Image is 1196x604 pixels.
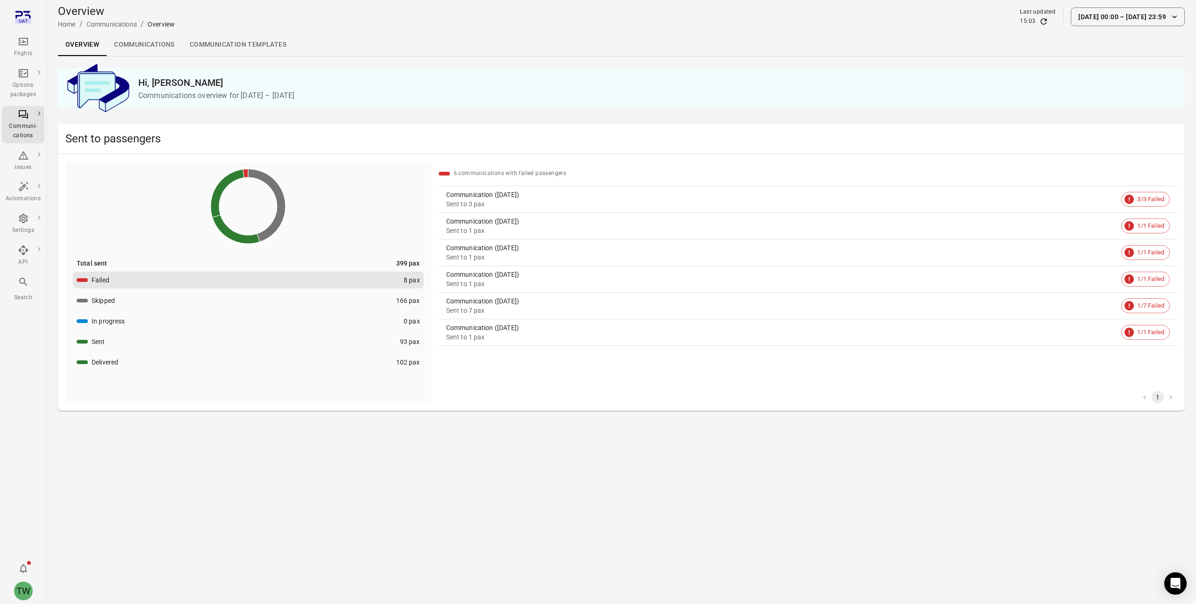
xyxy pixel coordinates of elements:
a: Communication ([DATE])Sent to 1 pax1/1 Failed [439,213,1177,239]
button: Notifications [14,559,33,578]
div: Flights [6,49,41,58]
div: 93 pax [400,337,420,346]
div: Sent to 3 pax [446,199,1118,209]
h1: Overview [58,4,175,19]
span: 1/1 Failed [1132,328,1169,337]
div: 8 pax [404,275,420,285]
button: Failed8 pax [73,272,424,288]
a: API [2,242,44,270]
a: Home [58,21,76,28]
div: In progress [92,316,125,326]
div: 15:03 [1020,17,1035,26]
span: 1/7 Failed [1132,301,1169,310]
div: 6 communications with failed passengers [454,169,567,178]
button: Skipped166 pax [73,292,424,309]
div: Sent to 7 pax [446,306,1118,315]
a: Communication ([DATE])Sent to 1 pax1/1 Failed [439,266,1177,292]
div: Total sent [77,259,107,268]
a: Communication ([DATE])Sent to 1 pax1/1 Failed [439,319,1177,345]
nav: Breadcrumbs [58,19,175,30]
div: 399 pax [396,259,420,268]
div: Failed [92,275,109,285]
div: Communication ([DATE]) [446,296,1118,306]
a: Flights [2,33,44,61]
div: Options packages [6,81,41,99]
a: Settings [2,210,44,238]
div: 0 pax [404,316,420,326]
li: / [141,19,144,30]
a: Options packages [2,65,44,102]
span: 1/1 Failed [1132,248,1169,257]
a: Communications [86,21,137,28]
div: TW [14,582,33,600]
p: Communications overview for [DATE] – [DATE] [138,90,1177,101]
button: Sent93 pax [73,333,424,350]
div: Sent to 1 pax [446,226,1118,235]
span: 1/1 Failed [1132,221,1169,231]
div: Skipped [92,296,115,305]
div: Automations [6,194,41,204]
div: Sent to 1 pax [446,332,1118,342]
a: Communication templates [182,34,294,56]
div: Search [6,293,41,302]
a: Communication ([DATE])Sent to 3 pax3/3 Failed [439,186,1177,212]
a: Issues [2,147,44,175]
div: Sent to 1 pax [446,279,1118,288]
a: Communications [107,34,182,56]
div: Settings [6,226,41,235]
div: Communication ([DATE]) [446,270,1118,279]
a: Communication ([DATE])Sent to 1 pax1/1 Failed [439,239,1177,266]
div: API [6,258,41,267]
div: Communi-cations [6,122,41,140]
div: Sent [92,337,105,346]
button: page 1 [1152,391,1164,403]
div: Communication ([DATE]) [446,323,1118,332]
div: Local navigation [58,34,1185,56]
button: [DATE] 00:00 – [DATE] 23:59 [1071,7,1185,26]
a: Overview [58,34,107,56]
div: Issues [6,163,41,172]
div: 166 pax [396,296,420,305]
a: Automations [2,178,44,206]
a: Communication ([DATE])Sent to 7 pax1/7 Failed [439,293,1177,319]
span: 3/3 Failed [1132,195,1169,204]
li: / [79,19,83,30]
h2: Sent to passengers [65,131,1177,146]
h2: Hi, [PERSON_NAME] [138,75,1177,90]
div: Last updated [1020,7,1055,17]
button: Search [2,274,44,305]
button: Refresh data [1039,17,1048,26]
button: Tony Wang [10,578,36,604]
div: Open Intercom Messenger [1164,572,1187,595]
div: Sent to 1 pax [446,253,1118,262]
div: Communication ([DATE]) [446,217,1118,226]
nav: pagination navigation [1138,391,1177,403]
button: Delivered102 pax [73,354,424,371]
div: 102 pax [396,358,420,367]
div: Delivered [92,358,118,367]
div: Communication ([DATE]) [446,190,1118,199]
button: In progress0 pax [73,313,424,330]
div: Overview [148,20,175,29]
a: Communi-cations [2,106,44,143]
div: Communication ([DATE]) [446,243,1118,253]
span: 1/1 Failed [1132,274,1169,284]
